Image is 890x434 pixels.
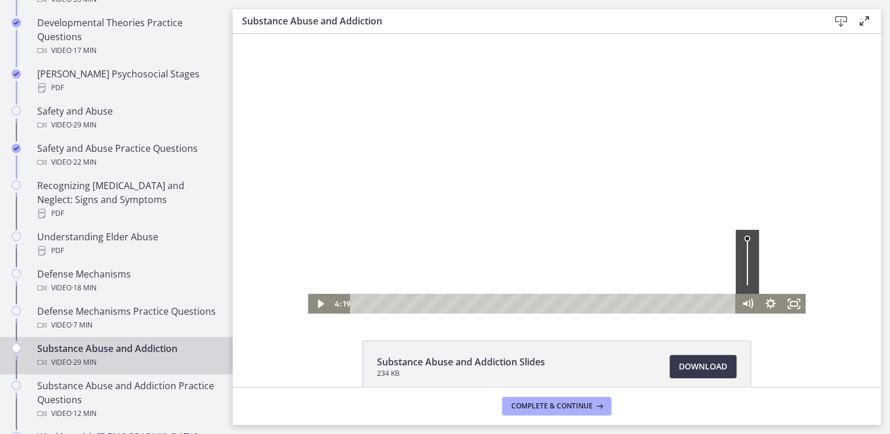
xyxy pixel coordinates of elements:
[37,244,219,258] div: PDF
[377,355,545,369] span: Substance Abuse and Addiction Slides
[503,196,526,260] div: Volume
[37,281,219,295] div: Video
[37,155,219,169] div: Video
[72,318,92,332] span: · 7 min
[37,355,219,369] div: Video
[233,34,881,314] iframe: Video Lesson
[12,18,21,27] i: Completed
[37,379,219,421] div: Substance Abuse and Addiction Practice Questions
[37,141,219,169] div: Safety and Abuse Practice Questions
[526,260,550,280] button: Show settings menu
[242,14,811,28] h3: Substance Abuse and Addiction
[37,341,219,369] div: Substance Abuse and Addiction
[72,355,97,369] span: · 29 min
[12,69,21,79] i: Completed
[72,407,97,421] span: · 12 min
[37,230,219,258] div: Understanding Elder Abuse
[37,44,219,58] div: Video
[377,369,545,378] span: 234 KB
[37,304,219,332] div: Defense Mechanisms Practice Questions
[37,407,219,421] div: Video
[37,207,219,220] div: PDF
[72,44,97,58] span: · 17 min
[72,155,97,169] span: · 22 min
[37,16,219,58] div: Developmental Theories Practice Questions
[670,355,736,378] a: Download
[12,144,21,153] i: Completed
[37,67,219,95] div: [PERSON_NAME] Psychosocial Stages
[37,318,219,332] div: Video
[679,360,727,373] span: Download
[550,260,573,280] button: Fullscreen
[72,281,97,295] span: · 18 min
[37,104,219,132] div: Safety and Abuse
[502,397,611,415] button: Complete & continue
[503,260,526,280] button: Mute
[37,179,219,220] div: Recognizing [MEDICAL_DATA] and Neglect: Signs and Symptoms
[72,118,97,132] span: · 29 min
[37,118,219,132] div: Video
[37,267,219,295] div: Defense Mechanisms
[511,401,593,411] span: Complete & continue
[37,81,219,95] div: PDF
